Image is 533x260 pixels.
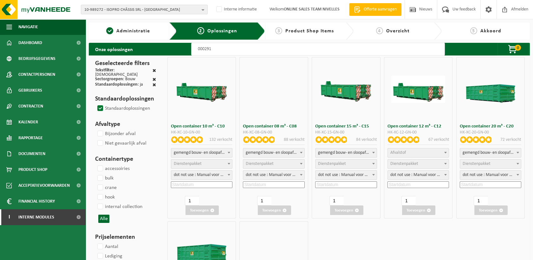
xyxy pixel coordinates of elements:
span: Oplossingen [207,29,237,34]
img: HK-XC-20-GN-00 [464,76,517,103]
span: dot not use : Manual voor MyVanheede [171,171,232,179]
strong: ONLINE SALES TEAM NIVELLES [284,7,340,12]
span: dot not use : Manual voor MyVanheede [460,171,521,179]
button: Toevoegen [330,205,363,215]
span: gemengd bouw- en sloopafval (inert en niet inert) [171,148,232,158]
span: Dienstenpakket [246,161,274,166]
span: gemengd bouw- en sloopafval (inert en niet inert) [460,148,521,157]
span: Contracten [18,98,43,114]
span: gemengd bouw- en sloopafval (inert en niet inert) [315,148,377,158]
span: Dienstenpakket [390,161,418,166]
label: bulk [96,173,114,183]
a: Offerte aanvragen [349,3,401,16]
span: Financial History [18,193,55,209]
span: 5 [470,27,477,34]
p: 88 verkocht [284,136,305,143]
p: 84 verkocht [356,136,377,143]
span: Rapportage [18,130,43,146]
div: : Bouw [95,77,135,82]
label: accessoiries [96,164,130,173]
button: Toevoegen [474,205,508,215]
label: crane [96,183,117,192]
span: Dashboard [18,35,42,51]
label: Aantal [96,242,118,251]
span: dot not use : Manual voor MyVanheede [243,171,304,179]
input: 1 [401,196,416,205]
div: : ja [95,82,143,88]
span: Navigatie [18,19,38,35]
h2: Onze oplossingen [89,43,139,55]
span: dot not use : Manual voor MyVanheede [315,170,377,180]
span: dot not use : Manual voor MyVanheede [388,171,449,179]
button: Toevoegen [185,205,219,215]
input: Zoeken [191,43,445,55]
input: Startdatum [460,181,521,188]
span: Documenten [18,146,45,162]
span: Interne modules [18,209,54,225]
span: Dienstenpakket [174,161,202,166]
span: Administratie [116,29,150,34]
h3: Open container 10 m³ - C10 [171,124,232,129]
h3: Afvaltype [95,120,156,129]
button: Toevoegen [258,205,291,215]
span: gemengd bouw- en sloopafval (inert en niet inert) [460,148,521,158]
p: 67 verkocht [428,136,449,143]
input: 1 [474,196,488,205]
a: 5Akkoord [445,27,527,35]
span: Overzicht [386,29,410,34]
span: 0 [515,45,521,51]
input: 1 [257,196,271,205]
p: 72 verkocht [500,136,521,143]
a: 2Oplossingen [182,27,252,35]
div: HK-XC-12-GN-00 [387,130,449,135]
span: 3 [275,27,282,34]
img: HK-XC-10-GN-00 [175,76,229,103]
span: Kalender [18,114,38,130]
h3: Geselecteerde filters [95,59,156,68]
h3: Containertype [95,154,156,164]
span: Gebruikers [18,82,42,98]
h3: Open container 12 m³ - C12 [387,124,449,129]
span: 4 [376,27,383,34]
label: Niet gevaarlijk afval [96,139,146,148]
a: 3Product Shop Items [268,27,341,35]
span: Standaardoplossingen [95,82,138,87]
img: HK-XC-15-GN-00 [319,76,373,103]
h3: Standaardoplossingen [95,94,156,104]
span: gemengd bouw- en sloopafval (inert en niet inert) [243,148,304,158]
label: hook [96,192,115,202]
img: HK-XC-12-GN-00 [391,76,445,103]
div: HK-XC-20-GN-00 [460,130,521,135]
input: Startdatum [171,181,232,188]
button: 10-989272 - ISOPRO CHÂSSIS SRL - [GEOGRAPHIC_DATA] [81,5,208,14]
a: 4Overzicht [357,27,429,35]
button: Toevoegen [402,205,435,215]
div: HK-XC-08-GN-00 [243,130,304,135]
label: internal collection [96,202,142,211]
h3: Prijselementen [95,232,156,242]
input: Startdatum [387,181,449,188]
input: 1 [185,196,199,205]
span: Contactpersonen [18,67,55,82]
span: dot not use : Manual voor MyVanheede [243,170,304,180]
input: Startdatum [315,181,377,188]
span: 1 [106,27,113,34]
span: dot not use : Manual voor MyVanheede [315,171,376,179]
input: Startdatum [243,181,304,188]
span: Tekstfilter [95,68,114,73]
button: Alle [98,215,109,223]
span: Dienstenpakket [463,161,491,166]
h3: Open container 20 m³ - C20 [460,124,521,129]
span: Afvalstof [390,150,406,155]
span: dot not use : Manual voor MyVanheede [387,170,449,180]
span: Acceptatievoorwaarden [18,178,70,193]
span: gemengd bouw- en sloopafval (inert en niet inert) [243,148,304,157]
div: HK-XC-10-GN-00 [171,130,232,135]
span: gemengd bouw- en sloopafval (inert en niet inert) [171,148,232,157]
div: : [DEMOGRAPHIC_DATA] [95,68,153,77]
span: Bedrijfsgegevens [18,51,55,67]
label: Bijzonder afval [96,129,136,139]
span: 2 [197,27,204,34]
label: Standaardoplossingen [96,104,150,113]
p: 132 verkocht [209,136,232,143]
